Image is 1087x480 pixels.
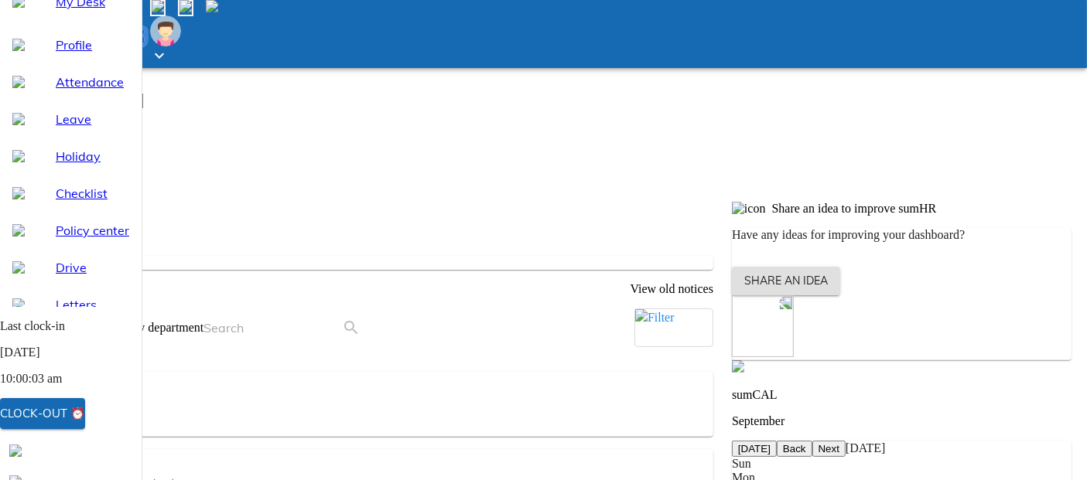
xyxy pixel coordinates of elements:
[732,360,744,373] img: sumcal-outline-16px.c054fbe6.svg
[777,441,812,457] button: Back
[732,202,766,216] img: icon
[28,372,713,386] p: Not clocked-in yet
[150,15,181,46] img: Employee
[846,441,886,454] span: [DATE]
[25,230,713,243] p: Noticeboard
[25,256,713,270] p: No new notices
[732,388,1072,402] p: sumCAL
[732,295,794,357] img: no-ideas.ff7b33e5.svg
[203,315,342,340] input: Search
[635,309,648,322] img: filter-outline-b-16px.66809d26.svg
[12,113,25,125] img: leaves-outline-16px.42e9562d.svg
[56,110,129,128] span: Leave
[28,449,713,463] p: Clocked-out
[732,267,840,295] button: Share an idea
[732,414,1072,428] p: September
[744,271,828,291] span: Share an idea
[812,441,846,457] button: Next
[648,311,675,324] span: Filter
[732,228,1072,242] p: Have any ideas for improving your dashboard?
[25,282,713,296] p: View old notices
[732,441,777,457] button: [DATE]
[732,457,751,470] span: Sun
[772,202,937,215] span: Share an idea to improve sumHR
